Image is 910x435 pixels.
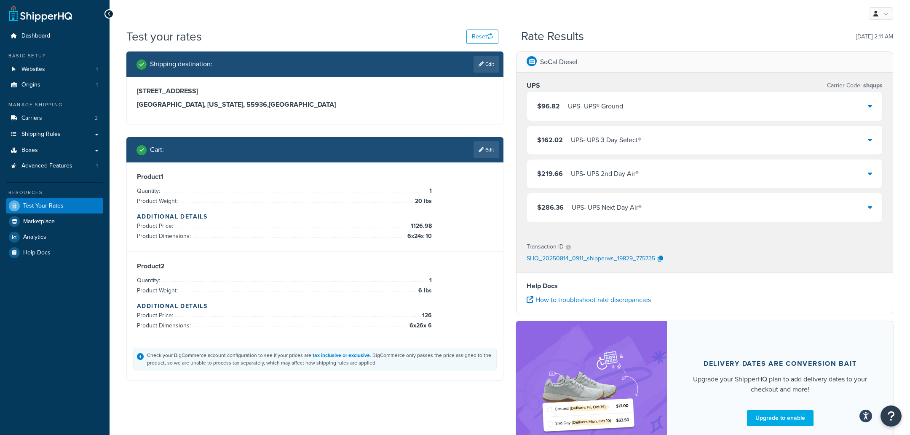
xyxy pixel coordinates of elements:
span: Product Price: [137,311,175,320]
a: Analytics [6,230,103,245]
span: 1 [96,162,98,170]
div: UPS - UPS 2nd Day Air® [571,168,639,180]
span: Advanced Features [21,162,72,170]
span: $162.02 [537,135,563,145]
a: Carriers2 [6,111,103,126]
span: Marketplace [23,218,55,225]
div: Delivery dates are conversion bait [704,359,857,368]
div: UPS - UPS® Ground [568,100,623,112]
li: Origins [6,77,103,93]
h3: [GEOGRAPHIC_DATA], [US_STATE], 55936 , [GEOGRAPHIC_DATA] [137,100,493,109]
li: Carriers [6,111,103,126]
span: Shipping Rules [21,131,61,138]
h4: Help Docs [527,281,883,291]
span: Test Your Rates [23,203,64,210]
a: How to troubleshoot rate discrepancies [527,295,651,305]
h3: Product 2 [137,262,493,270]
div: Check your BigCommerce account configuration to see if your prices are . BigCommerce only passes ... [147,351,493,367]
span: Quantity: [137,186,162,195]
span: Origins [21,81,40,89]
p: Transaction ID [527,241,564,253]
span: 6 lbs [416,286,432,296]
span: 6 x 26 x 6 [407,321,432,331]
span: 1 [427,276,432,286]
span: Product Dimensions: [137,232,193,240]
li: Advanced Features [6,158,103,174]
p: SoCal Diesel [540,56,578,68]
a: Edit [474,56,499,73]
span: $96.82 [537,101,560,111]
span: Help Docs [23,249,51,257]
span: 6 x 24 x 10 [405,231,432,241]
span: 1 [96,81,98,89]
div: UPS - UPS Next Day Air® [572,202,642,213]
li: Websites [6,62,103,77]
a: Advanced Features1 [6,158,103,174]
h4: Additional Details [137,302,493,311]
a: Boxes [6,143,103,158]
span: 1 [96,66,98,73]
span: 126 [420,311,432,321]
a: Shipping Rules [6,127,103,142]
a: Websites1 [6,62,103,77]
h1: Test your rates [126,28,202,45]
span: 1126.98 [409,221,432,231]
div: Basic Setup [6,52,103,59]
div: Manage Shipping [6,101,103,108]
h3: Product 1 [137,173,493,181]
span: $219.66 [537,169,563,178]
a: Test Your Rates [6,198,103,213]
span: 2 [95,115,98,122]
span: Product Weight: [137,197,180,205]
a: Edit [474,141,499,158]
span: Product Price: [137,222,175,230]
p: Carrier Code: [827,80,883,92]
div: Upgrade your ShipperHQ plan to add delivery dates to your checkout and more! [687,374,873,394]
span: $286.36 [537,203,564,212]
a: Upgrade to enable [747,410,814,426]
a: Origins1 [6,77,103,93]
a: Help Docs [6,245,103,260]
p: [DATE] 2:11 AM [856,31,893,43]
div: Resources [6,189,103,196]
h2: Rate Results [521,30,584,43]
a: tax inclusive or exclusive [313,351,370,359]
button: Reset [466,30,498,44]
span: Quantity: [137,276,162,285]
h3: [STREET_ADDRESS] [137,87,493,95]
span: Analytics [23,234,46,241]
span: Websites [21,66,45,73]
span: Carriers [21,115,42,122]
span: shqups [862,81,883,90]
h2: Shipping destination : [150,60,212,68]
h4: Additional Details [137,212,493,221]
h3: UPS [527,81,540,90]
span: Dashboard [21,32,50,40]
span: Product Weight: [137,286,180,295]
p: SHQ_20250814_0911_shipperws_19829_775735 [527,253,655,265]
h2: Cart : [150,146,164,154]
a: Marketplace [6,214,103,229]
div: UPS - UPS 3 Day Select® [571,134,641,146]
a: Dashboard [6,28,103,44]
span: Product Dimensions: [137,321,193,330]
span: 1 [427,186,432,196]
button: Open Resource Center [881,405,902,427]
span: Boxes [21,147,38,154]
span: 20 lbs [413,196,432,206]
